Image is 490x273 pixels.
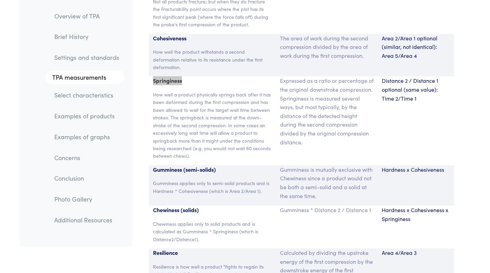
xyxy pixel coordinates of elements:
p: Springiness [153,76,272,85]
a: Photo Gallery [49,191,125,207]
p: Area 2/Area 1 optional (similar, not identical): Area 5/Area 4 [382,34,450,60]
p: Gumminess * Distance 2 / Distance 1 [280,206,374,214]
a: Select characteristics [49,88,125,103]
a: TPA measurements [45,70,125,84]
p: Hardness x Cohesiveness [382,165,450,174]
p: Gumminess (semi-solids) [153,165,272,174]
a: Brief History [49,29,125,45]
p: Hardness x Cohesiveness x Springiness [382,206,450,223]
a: Overview of TPA [49,8,125,24]
a: Additional Resources [49,212,125,228]
a: Settings and standards [49,50,125,65]
p: Chewiness applies only to solid products and is calculated as Gumminess * Springiness (which is D... [153,220,272,243]
p: Gumminess is mutually exclusive with Chewiness since a product would not be both a semi-solid and... [280,165,374,200]
a: Concerns [49,150,125,166]
p: Area 4/Area 3 [382,248,450,257]
p: Chewiness (solids) [153,206,272,214]
p: How well a product physically springs back after it has been deformed during the first compressio... [153,91,272,160]
p: How well the product withstands a second deformation relative to its resistance under the first d... [153,48,272,71]
p: Resilience [153,248,272,257]
p: Expressed as a ratio or percentage of the original downstroke compression. Springiness is measure... [280,76,374,146]
a: Conclusion [49,171,125,186]
p: Cohesiveness [153,34,272,43]
p: The area of work during the second compression divided by the area of work during the first compr... [280,34,374,60]
a: Examples of products [49,108,125,124]
p: Gumminess applies only to semi-solid products and is Hardness * Cohesiveness (which is Area 2/Are... [153,179,272,195]
a: Examples of graphs [49,129,125,145]
p: Distance 2 / Distance 1 optional (same value): Time 2/Time 1 [382,76,450,103]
